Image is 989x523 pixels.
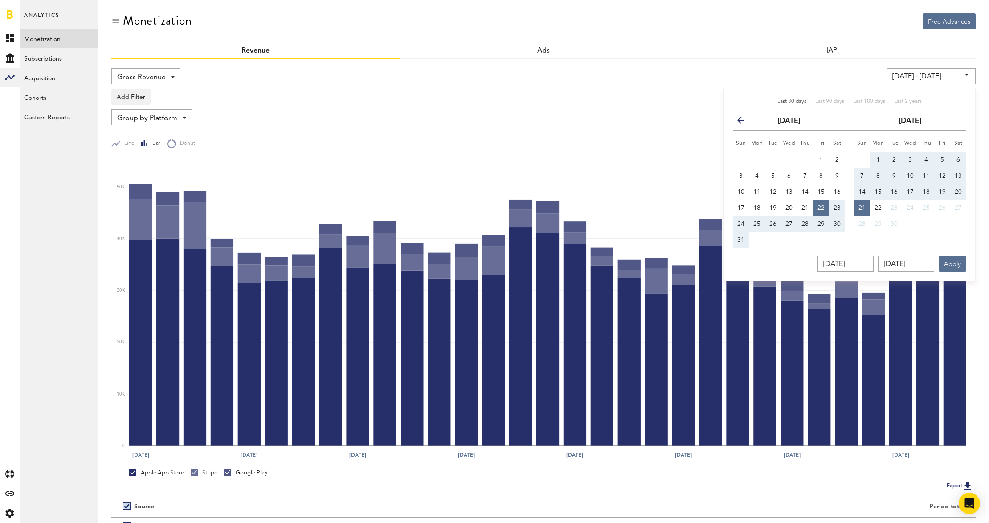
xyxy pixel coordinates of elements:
[120,140,135,147] span: Line
[737,221,744,227] span: 24
[117,340,125,345] text: 20K
[829,152,845,168] button: 2
[737,189,744,195] span: 10
[860,173,864,179] span: 7
[117,392,125,396] text: 10K
[739,173,743,179] span: 3
[907,189,914,195] span: 17
[797,216,813,232] button: 28
[955,173,962,179] span: 13
[781,200,797,216] button: 20
[918,168,934,184] button: 11
[886,200,902,216] button: 23
[924,157,928,163] span: 4
[904,141,916,146] small: Wednesday
[959,493,980,514] div: Open Intercom Messenger
[755,173,759,179] span: 4
[771,173,775,179] span: 5
[813,200,829,216] button: 22
[813,168,829,184] button: 8
[555,503,964,511] div: Period total
[891,221,898,227] span: 30
[854,168,870,184] button: 7
[854,200,870,216] button: 21
[817,256,874,272] input: __/__/____
[733,184,749,200] button: 10
[733,216,749,232] button: 24
[224,469,267,477] div: Google Play
[944,480,976,492] button: Export
[737,205,744,211] span: 17
[749,168,765,184] button: 4
[854,184,870,200] button: 14
[785,189,793,195] span: 13
[117,70,166,85] span: Gross Revenue
[134,503,154,511] div: Source
[785,205,793,211] span: 20
[854,216,870,232] button: 28
[870,216,886,232] button: 29
[876,157,880,163] span: 1
[768,141,778,146] small: Tuesday
[902,168,918,184] button: 10
[800,141,810,146] small: Thursday
[891,205,898,211] span: 23
[870,200,886,216] button: 22
[148,140,160,147] span: Bar
[939,205,946,211] span: 26
[875,221,882,227] span: 29
[769,205,776,211] span: 19
[797,184,813,200] button: 14
[815,99,844,104] span: Last 90 days
[892,173,896,179] span: 9
[834,205,841,211] span: 23
[886,216,902,232] button: 30
[733,232,749,248] button: 31
[870,168,886,184] button: 8
[819,173,823,179] span: 8
[813,152,829,168] button: 1
[797,200,813,216] button: 21
[934,184,950,200] button: 19
[733,168,749,184] button: 3
[803,173,807,179] span: 7
[123,13,192,28] div: Monetization
[458,451,475,459] text: [DATE]
[765,184,781,200] button: 12
[749,200,765,216] button: 18
[20,68,98,87] a: Acquisition
[20,87,98,107] a: Cohorts
[20,29,98,48] a: Monetization
[129,469,184,477] div: Apple App Store
[18,6,50,14] span: Support
[875,205,882,211] span: 22
[955,205,962,211] span: 27
[950,152,966,168] button: 6
[950,168,966,184] button: 13
[934,152,950,168] button: 5
[753,205,760,211] span: 18
[902,152,918,168] button: 3
[797,168,813,184] button: 7
[834,221,841,227] span: 30
[241,451,257,459] text: [DATE]
[886,152,902,168] button: 2
[785,221,793,227] span: 27
[902,184,918,200] button: 17
[781,216,797,232] button: 27
[902,200,918,216] button: 24
[778,118,800,125] strong: [DATE]
[870,152,886,168] button: 1
[537,47,550,54] a: Ads
[923,205,930,211] span: 25
[783,141,795,146] small: Wednesday
[950,200,966,216] button: 27
[781,184,797,200] button: 13
[566,451,583,459] text: [DATE]
[921,141,932,146] small: Thursday
[954,141,963,146] small: Saturday
[20,48,98,68] a: Subscriptions
[826,47,837,54] a: IAP
[918,184,934,200] button: 18
[939,173,946,179] span: 12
